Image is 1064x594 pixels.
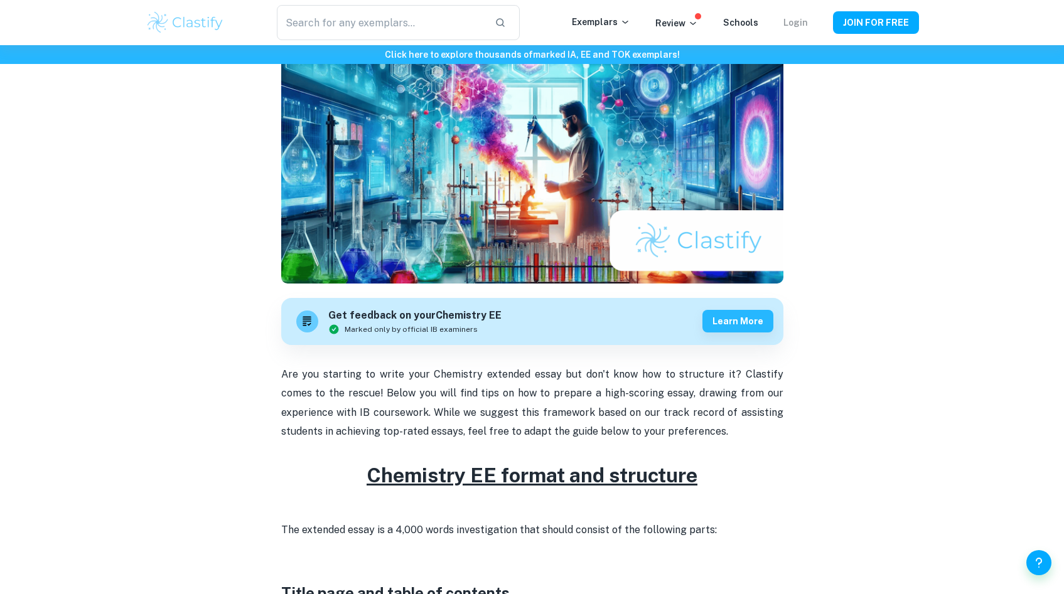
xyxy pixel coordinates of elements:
input: Search for any exemplars... [277,5,484,40]
button: Help and Feedback [1026,550,1051,575]
a: Login [783,18,808,28]
img: Chemistry EE Format and Structure cover image [281,33,783,284]
span: Marked only by official IB examiners [345,324,478,335]
a: Get feedback on yourChemistry EEMarked only by official IB examinersLearn more [281,298,783,345]
h6: Get feedback on your Chemistry EE [328,308,502,324]
img: Clastify logo [146,10,225,35]
a: Schools [723,18,758,28]
button: JOIN FOR FREE [833,11,919,34]
button: Learn more [702,310,773,332]
p: Review [655,16,698,30]
u: Chemistry EE format and structure [367,464,697,487]
p: Exemplars [572,15,630,29]
h6: Click here to explore thousands of marked IA, EE and TOK exemplars ! [3,48,1061,61]
p: The extended essay is a 4,000 words investigation that should consist of the following parts: [281,521,783,559]
p: Are you starting to write your Chemistry extended essay but don't know how to structure it? Clast... [281,365,783,460]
